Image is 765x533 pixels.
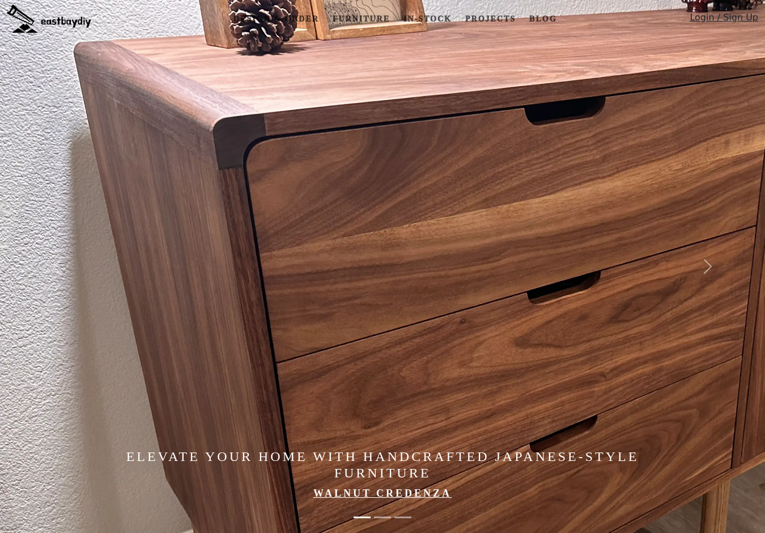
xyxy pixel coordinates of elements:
a: Furniture [328,9,394,29]
button: Elevate Your Home with Handcrafted Japanese-Style Furniture [354,511,371,524]
a: In-stock [399,9,456,29]
a: Login / Sign Up [690,11,758,29]
button: Made in the Bay Area [394,511,411,524]
h4: Elevate Your Home with Handcrafted Japanese-Style Furniture [115,449,651,481]
img: eastbaydiy [7,5,91,33]
a: Walnut Credenza [313,488,452,499]
a: Blog [525,9,561,29]
button: Japanese-Style Limited Edition [374,511,391,524]
a: Design & Order [229,9,324,29]
a: Projects [461,9,520,29]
